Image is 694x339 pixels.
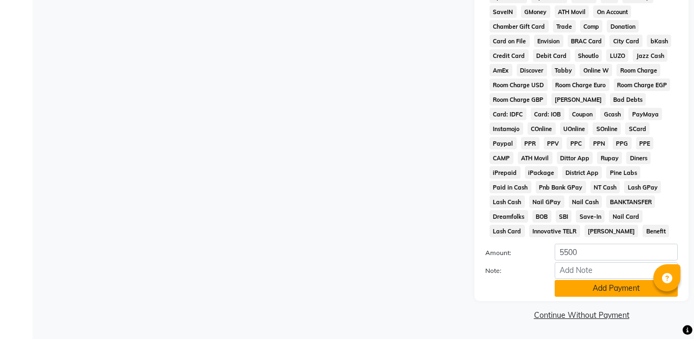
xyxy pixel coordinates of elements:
[490,195,525,208] span: Lash Cash
[490,166,520,179] span: iPrepaid
[624,181,661,193] span: Lash GPay
[610,93,646,106] span: Bad Debts
[616,64,660,76] span: Room Charge
[517,64,547,76] span: Discover
[490,93,547,106] span: Room Charge GBP
[593,5,631,18] span: On Account
[553,20,576,32] span: Trade
[569,195,602,208] span: Nail Cash
[600,108,624,120] span: Gcash
[490,20,549,32] span: Chamber Gift Card
[580,64,612,76] span: Online W
[606,195,655,208] span: BANKTANSFER
[477,310,686,321] a: Continue Without Payment
[589,137,608,149] span: PPN
[555,280,678,297] button: Add Payment
[555,5,589,18] span: ATH Movil
[555,262,678,279] input: Add Note
[609,35,642,47] span: City Card
[557,152,593,164] span: Dittor App
[633,49,667,62] span: Jazz Cash
[529,225,580,237] span: Innovative TELR
[490,210,528,223] span: Dreamfolks
[490,108,526,120] span: Card: IDFC
[490,122,523,135] span: Instamojo
[529,195,564,208] span: Nail GPay
[490,137,517,149] span: Paypal
[490,49,529,62] span: Credit Card
[562,166,602,179] span: District App
[626,152,651,164] span: Diners
[614,79,671,91] span: Room Charge EGP
[477,248,547,258] label: Amount:
[606,166,640,179] span: Pine Labs
[490,181,531,193] span: Paid in Cash
[551,93,606,106] span: [PERSON_NAME]
[533,49,570,62] span: Debit Card
[525,166,558,179] span: iPackage
[490,64,512,76] span: AmEx
[532,210,551,223] span: BOB
[521,137,539,149] span: PPR
[531,108,564,120] span: Card: IOB
[647,35,671,47] span: bKash
[569,108,596,120] span: Coupon
[568,35,606,47] span: BRAC Card
[551,64,576,76] span: Tabby
[490,5,517,18] span: SaveIN
[575,49,602,62] span: Shoutlo
[613,137,632,149] span: PPG
[576,210,605,223] span: Save-In
[590,181,620,193] span: NT Cash
[597,152,622,164] span: Rupay
[580,20,603,32] span: Comp
[490,152,513,164] span: CAMP
[534,35,563,47] span: Envision
[552,79,609,91] span: Room Charge Euro
[544,137,563,149] span: PPV
[490,35,530,47] span: Card on File
[518,152,552,164] span: ATH Movil
[584,225,639,237] span: [PERSON_NAME]
[628,108,662,120] span: PayMaya
[528,122,556,135] span: COnline
[556,210,572,223] span: SBI
[490,225,525,237] span: Lash Card
[606,49,628,62] span: LUZO
[477,266,547,276] label: Note:
[593,122,621,135] span: SOnline
[607,20,639,32] span: Donation
[536,181,586,193] span: Pnb Bank GPay
[521,5,550,18] span: GMoney
[625,122,650,135] span: SCard
[609,210,642,223] span: Nail Card
[555,244,678,260] input: Amount
[642,225,669,237] span: Benefit
[490,79,548,91] span: Room Charge USD
[560,122,589,135] span: UOnline
[567,137,585,149] span: PPC
[636,137,654,149] span: PPE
